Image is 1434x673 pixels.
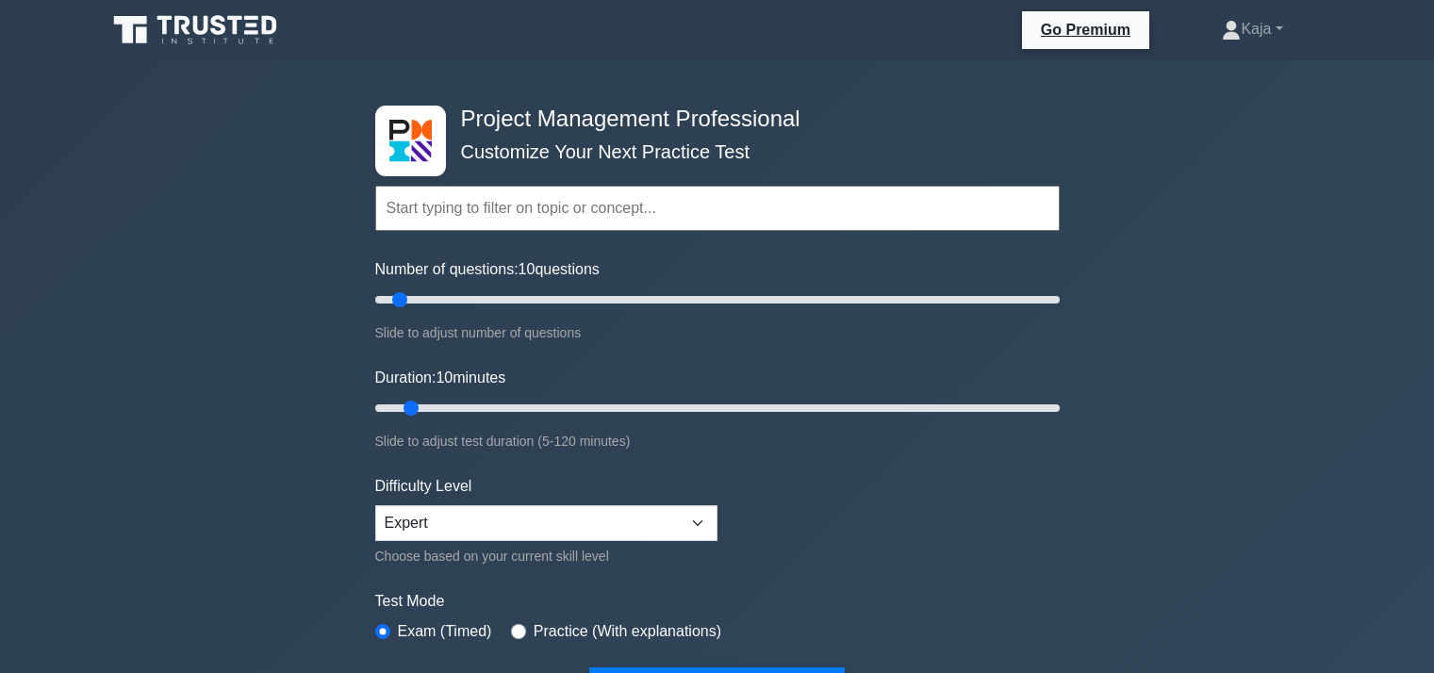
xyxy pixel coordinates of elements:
div: Slide to adjust test duration (5-120 minutes) [375,430,1060,452]
a: Go Premium [1030,18,1142,41]
div: Slide to adjust number of questions [375,321,1060,344]
label: Difficulty Level [375,475,472,498]
input: Start typing to filter on topic or concept... [375,186,1060,231]
label: Number of questions: questions [375,258,600,281]
span: 10 [436,369,453,386]
label: Practice (With explanations) [534,620,721,643]
a: Kaja [1177,10,1327,48]
span: 10 [519,261,536,277]
label: Exam (Timed) [398,620,492,643]
div: Choose based on your current skill level [375,545,717,567]
label: Test Mode [375,590,1060,613]
h4: Project Management Professional [453,106,967,133]
label: Duration: minutes [375,367,506,389]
